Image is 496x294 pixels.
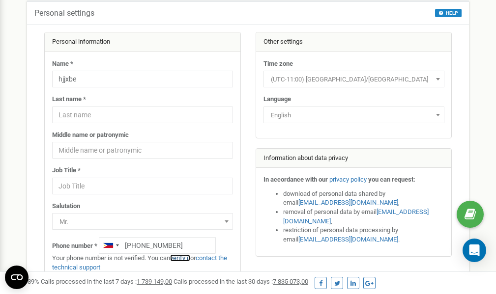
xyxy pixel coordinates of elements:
[298,199,398,206] a: [EMAIL_ADDRESS][DOMAIN_NAME]
[263,59,293,69] label: Time zone
[329,176,367,183] a: privacy policy
[52,166,81,175] label: Job Title *
[263,71,444,87] span: (UTC-11:00) Pacific/Midway
[52,178,233,194] input: Job Title
[174,278,308,285] span: Calls processed in the last 30 days :
[256,149,452,168] div: Information about data privacy
[45,32,240,52] div: Personal information
[52,241,97,251] label: Phone number *
[137,278,172,285] u: 1 739 149,00
[463,239,486,262] div: Open Intercom Messenger
[52,71,233,87] input: Name
[435,9,462,17] button: HELP
[267,108,441,122] span: English
[52,59,73,69] label: Name *
[298,236,398,243] a: [EMAIL_ADDRESS][DOMAIN_NAME]
[267,73,441,86] span: (UTC-11:00) Pacific/Midway
[52,95,86,104] label: Last name *
[52,213,233,230] span: Mr.
[263,107,444,123] span: English
[368,176,415,183] strong: you can request:
[99,238,122,253] div: Telephone country code
[56,215,230,229] span: Mr.
[263,95,291,104] label: Language
[99,237,216,254] input: +1-800-555-55-55
[52,202,80,211] label: Salutation
[283,208,429,225] a: [EMAIL_ADDRESS][DOMAIN_NAME]
[256,32,452,52] div: Other settings
[5,266,29,289] button: Open CMP widget
[52,254,233,272] p: Your phone number is not verified. You can or
[273,278,308,285] u: 7 835 073,00
[283,189,444,208] li: download of personal data shared by email ,
[52,131,129,140] label: Middle name or patronymic
[263,176,328,183] strong: In accordance with our
[52,107,233,123] input: Last name
[283,208,444,226] li: removal of personal data by email ,
[283,226,444,244] li: restriction of personal data processing by email .
[52,142,233,159] input: Middle name or patronymic
[170,254,190,262] a: verify it
[52,254,227,271] a: contact the technical support
[41,278,172,285] span: Calls processed in the last 7 days :
[34,9,94,18] h5: Personal settings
